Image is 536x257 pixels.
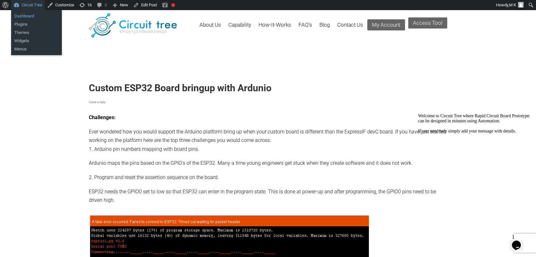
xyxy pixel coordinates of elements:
[319,17,330,38] a: Blog
[228,17,251,38] a: Capability
[89,127,447,153] p: Ever wondered how you would support the Arduino platform bring up when your custom board is diffe...
[89,100,105,104] a: Leave a reply
[11,45,62,53] a: Menus
[11,10,62,30] ul: Circuit Tree
[298,17,312,38] a: FAQ’s
[89,173,447,182] p: 2. Program and reset the assertion sequence on the board.
[509,3,516,7] span: M K
[11,20,62,29] a: Plugins
[367,19,405,30] a: My Account
[415,111,530,228] iframe: chat widget
[337,17,363,38] a: Contact Us
[171,3,175,7] div: Focus keyphrase not set
[11,12,62,20] a: Dashboard
[89,13,177,37] img: Circuit Tree
[509,232,530,251] iframe: chat widget
[89,114,116,120] strong: Challenges:
[11,37,62,45] a: Widgets
[258,17,291,38] a: How-It-Works
[3,3,117,23] div: Welcome to Circuit Tree where Rapid Circuit Board Prototypes can be designed in minutes using Aut...
[11,29,62,37] a: Themes
[3,3,115,22] span: Welcome to Circuit Tree where Rapid Circuit Board Prototypes can be designed in minutes using Aut...
[89,82,447,94] h1: Custom ESP32 Board bringup with Ardunio
[11,27,62,55] ul: Circuit Tree
[89,187,447,205] p: ESP32 needs the GPIO0 set to low so that ESP32 can enter in the program state. This is done at po...
[89,159,447,167] p: Ardunio maps the pins based on the GPIO’s of the ESP32. Many a time young engineers get stuck whe...
[408,17,447,29] a: Access Tool
[199,17,221,38] a: About Us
